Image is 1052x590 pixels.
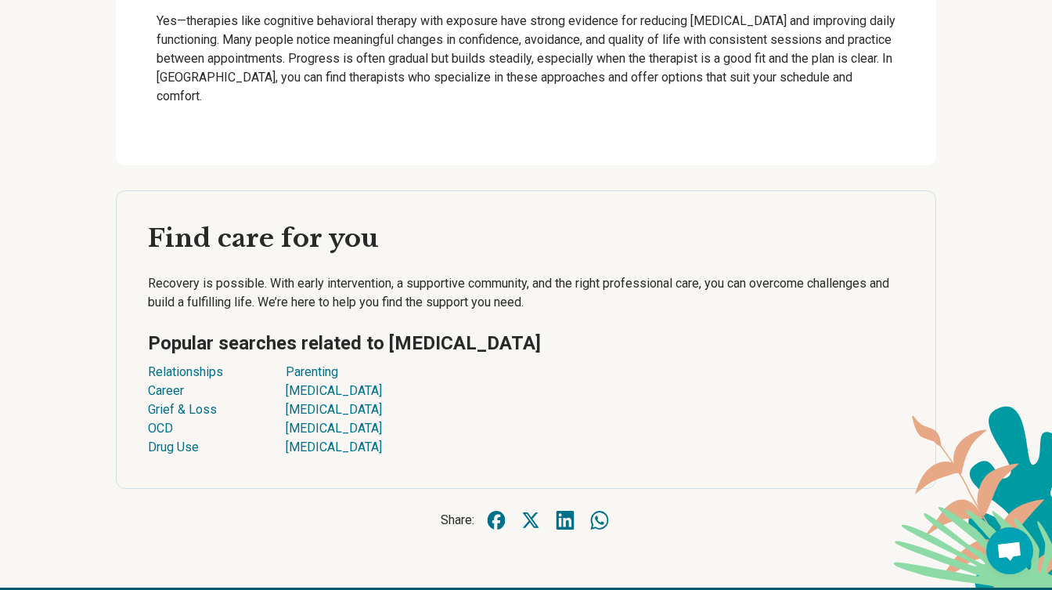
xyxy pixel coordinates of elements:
p: Yes—therapies like cognitive behavioral therapy with exposure have strong evidence for reducing [... [157,12,895,106]
span: Share: [441,511,474,530]
a: Relationships [148,363,261,382]
a: Share on LinkedIn [553,508,578,533]
a: [MEDICAL_DATA] [286,419,398,438]
a: Drug Use [148,438,261,457]
a: Grief & Loss [148,400,261,419]
a: [MEDICAL_DATA] [286,400,398,419]
a: Parenting [286,363,398,382]
a: OCD [148,419,261,438]
div: Open chat [986,527,1033,574]
p: Recovery is possible. With early intervention, a supportive community, and the right professional... [148,274,904,312]
a: [MEDICAL_DATA] [286,382,398,400]
a: Share on WhatsApp [587,508,612,533]
h3: Find care for you [148,223,904,255]
a: Share on Facebook [484,508,509,533]
div: Popular searches related to [MEDICAL_DATA] [148,331,904,357]
a: [MEDICAL_DATA] [286,438,398,457]
a: Career [148,382,261,400]
a: Share on X [518,508,543,533]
